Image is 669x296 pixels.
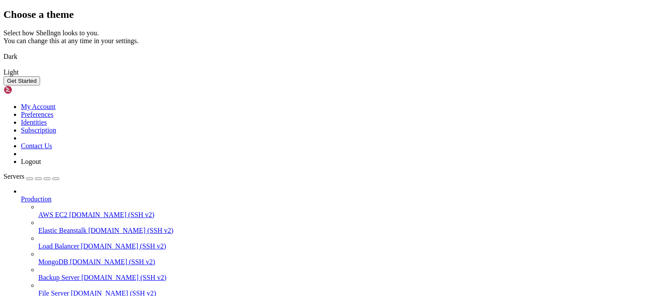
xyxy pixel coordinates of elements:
li: AWS EC2 [DOMAIN_NAME] (SSH v2) [38,203,666,219]
a: Servers [3,173,59,180]
li: Load Balancer [DOMAIN_NAME] (SSH v2) [38,235,666,250]
li: Backup Server [DOMAIN_NAME] (SSH v2) [38,266,666,282]
span: MongoDB [38,258,68,265]
span: AWS EC2 [38,211,68,218]
span: [DOMAIN_NAME] (SSH v2) [81,274,167,281]
span: [DOMAIN_NAME] (SSH v2) [69,211,155,218]
li: MongoDB [DOMAIN_NAME] (SSH v2) [38,250,666,266]
a: Preferences [21,111,54,118]
span: [DOMAIN_NAME] (SSH v2) [81,242,166,250]
a: AWS EC2 [DOMAIN_NAME] (SSH v2) [38,211,666,219]
a: MongoDB [DOMAIN_NAME] (SSH v2) [38,258,666,266]
a: Backup Server [DOMAIN_NAME] (SSH v2) [38,274,666,282]
div: Dark [3,53,666,61]
h2: Choose a theme [3,9,666,20]
div: Light [3,68,666,76]
span: Production [21,195,51,203]
a: Production [21,195,666,203]
a: Elastic Beanstalk [DOMAIN_NAME] (SSH v2) [38,227,666,235]
span: Load Balancer [38,242,79,250]
span: Elastic Beanstalk [38,227,87,234]
img: Shellngn [3,85,54,94]
a: Logout [21,158,41,165]
span: Servers [3,173,24,180]
span: [DOMAIN_NAME] (SSH v2) [88,227,174,234]
a: My Account [21,103,56,110]
div: Select how Shellngn looks to you. You can change this at any time in your settings. [3,29,666,45]
li: Elastic Beanstalk [DOMAIN_NAME] (SSH v2) [38,219,666,235]
a: Identities [21,119,47,126]
span: [DOMAIN_NAME] (SSH v2) [70,258,155,265]
a: Load Balancer [DOMAIN_NAME] (SSH v2) [38,242,666,250]
a: Contact Us [21,142,52,150]
button: Get Started [3,76,40,85]
a: Subscription [21,126,56,134]
span: Backup Server [38,274,80,281]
